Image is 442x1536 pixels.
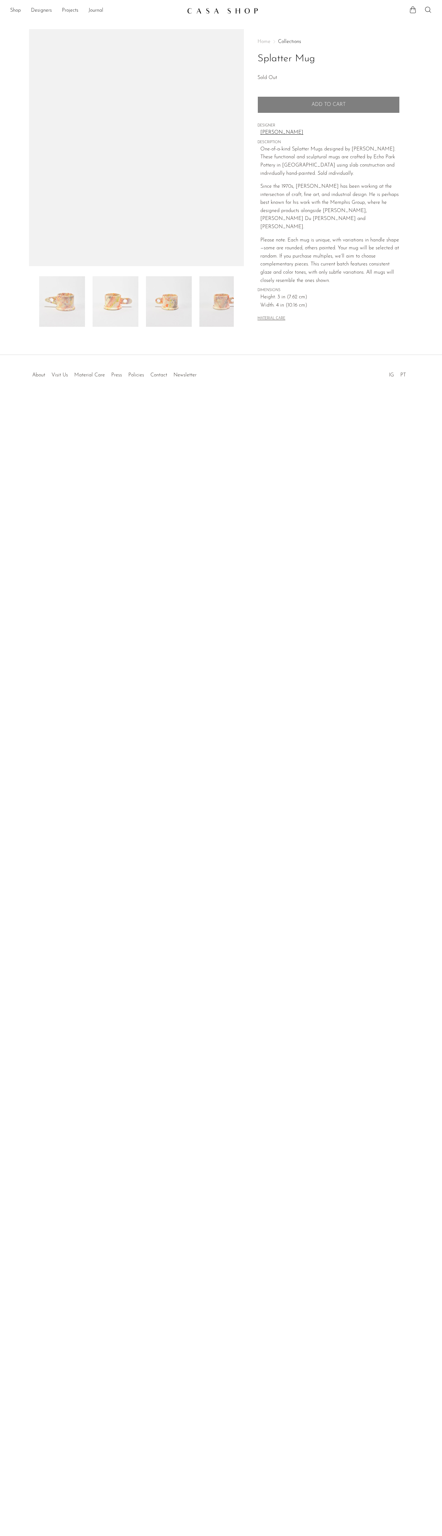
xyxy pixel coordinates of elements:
[257,140,400,145] span: DESCRIPTION
[10,5,182,16] ul: NEW HEADER MENU
[111,373,122,378] a: Press
[318,171,354,176] span: Sold individually.
[199,276,245,327] img: Splatter Mug
[146,276,192,327] img: Splatter Mug
[257,288,400,293] span: DIMENSIONS
[260,184,399,229] span: Since the 1970s, [PERSON_NAME] has been working at the intersection of craft, fine art, and indus...
[400,373,406,378] a: PT
[62,7,78,15] a: Projects
[257,316,285,321] button: MATERIAL CARE
[386,368,409,380] ul: Social Medias
[10,5,182,16] nav: Desktop navigation
[93,276,138,327] img: Splatter Mug
[260,302,400,310] span: Width: 4 in (10.16 cm)
[260,147,396,176] span: One-of-a-kind Splatter Mugs designed by [PERSON_NAME]. These functional and sculptural mugs are c...
[128,373,144,378] a: Policies
[260,129,400,137] a: [PERSON_NAME]
[31,7,52,15] a: Designers
[39,276,85,327] img: Splatter Mug
[88,7,103,15] a: Journal
[257,39,400,44] nav: Breadcrumbs
[32,373,45,378] a: About
[278,39,301,44] a: Collections
[257,123,400,129] span: DESIGNER
[257,96,400,113] button: Add to cart
[260,236,400,285] p: Please note: Each mug is unique, with variations in handle shape—some are rounded, others pointed...
[389,373,394,378] a: IG
[257,75,277,80] span: Sold Out
[29,368,200,380] ul: Quick links
[260,293,400,302] span: Height: 3 in (7.62 cm)
[257,51,400,67] h1: Splatter Mug
[257,39,270,44] span: Home
[74,373,105,378] a: Material Care
[10,7,21,15] a: Shop
[51,373,68,378] a: Visit Us
[150,373,167,378] a: Contact
[312,102,346,108] span: Add to cart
